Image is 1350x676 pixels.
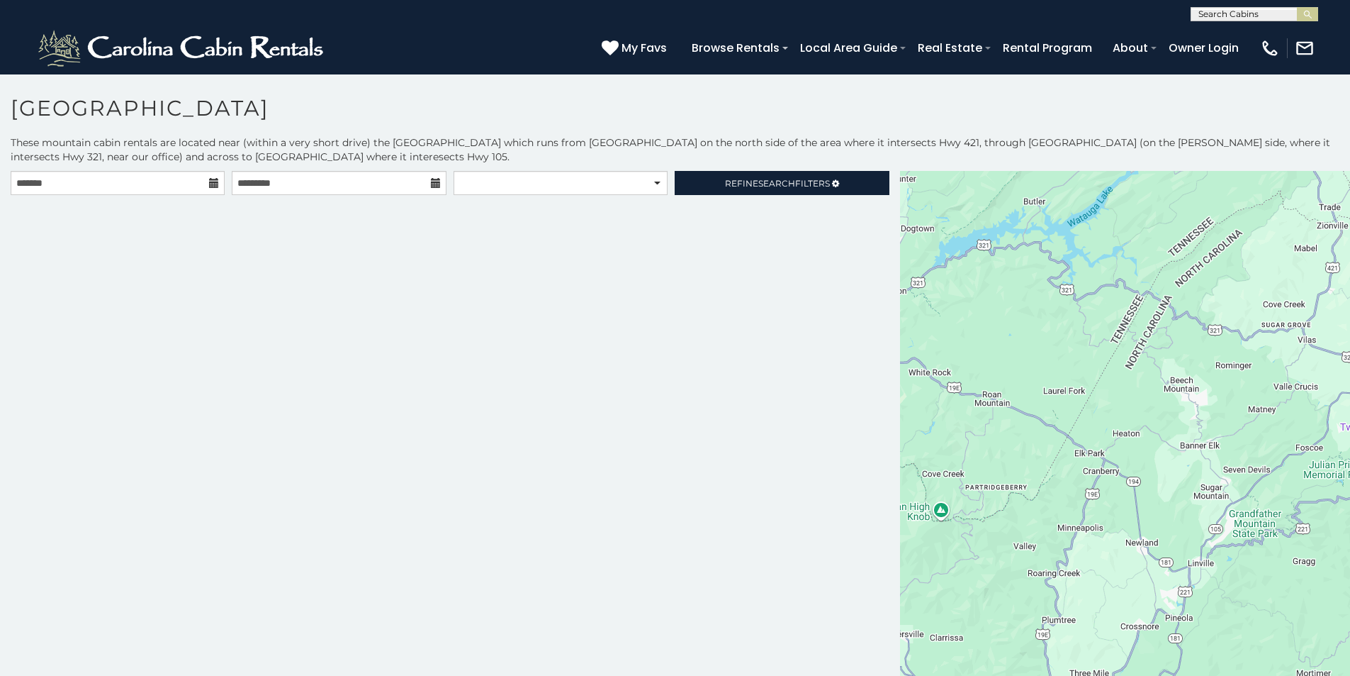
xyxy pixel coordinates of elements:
[911,35,989,60] a: Real Estate
[793,35,904,60] a: Local Area Guide
[758,178,795,189] span: Search
[725,178,830,189] span: Refine Filters
[1161,35,1246,60] a: Owner Login
[621,39,667,57] span: My Favs
[675,171,889,195] a: RefineSearchFilters
[602,39,670,57] a: My Favs
[996,35,1099,60] a: Rental Program
[685,35,787,60] a: Browse Rentals
[1295,38,1315,58] img: mail-regular-white.png
[1260,38,1280,58] img: phone-regular-white.png
[1106,35,1155,60] a: About
[35,27,330,70] img: White-1-2.png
